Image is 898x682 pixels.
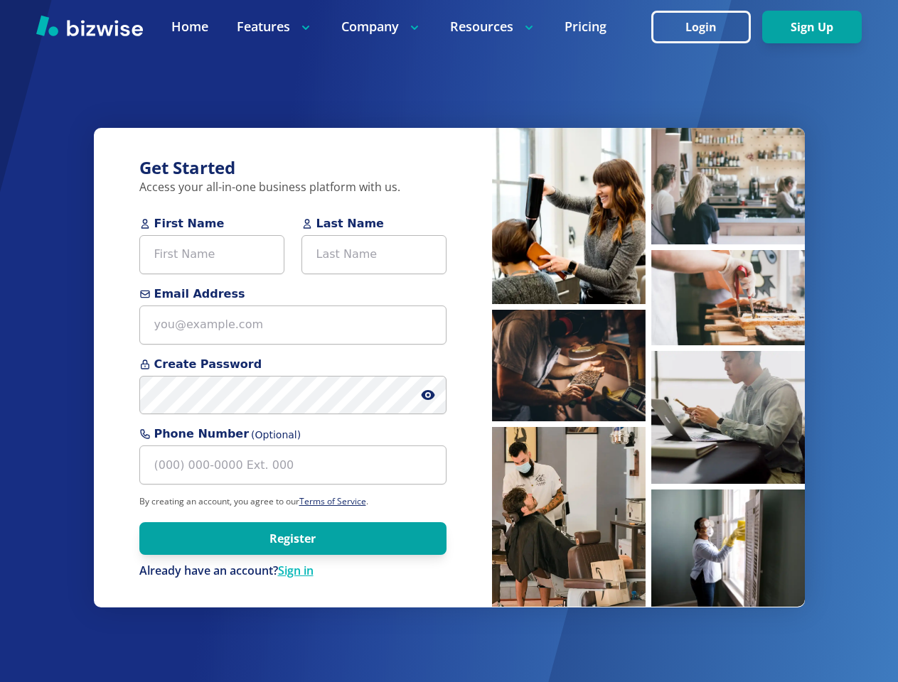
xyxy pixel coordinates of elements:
[36,15,143,36] img: Bizwise Logo
[301,235,447,274] input: Last Name
[341,18,422,36] p: Company
[492,128,646,304] img: Hairstylist blow drying hair
[237,18,313,36] p: Features
[139,445,447,485] input: (000) 000-0000 Ext. 000
[492,427,646,607] img: Barber cutting hair
[565,18,606,36] a: Pricing
[139,563,447,579] div: Already have an account?Sign in
[139,235,284,274] input: First Name
[278,563,314,578] a: Sign in
[139,215,284,232] span: First Name
[139,563,447,579] p: Already have an account?
[139,286,447,303] span: Email Address
[762,11,862,43] button: Sign Up
[651,128,805,244] img: People waiting at coffee bar
[651,21,762,34] a: Login
[651,351,805,484] img: Man working on laptop
[139,180,447,195] p: Access your all-in-one business platform with us.
[139,496,447,507] p: By creating an account, you agree to our .
[299,495,366,507] a: Terms of Service
[171,18,208,36] a: Home
[139,305,447,345] input: you@example.com
[139,522,447,555] button: Register
[139,156,447,180] h3: Get Started
[251,428,301,443] span: (Optional)
[762,21,862,34] a: Sign Up
[301,215,447,232] span: Last Name
[139,356,447,373] span: Create Password
[492,310,646,421] img: Man inspecting coffee beans
[450,18,536,36] p: Resources
[651,489,805,607] img: Cleaner sanitizing windows
[651,11,751,43] button: Login
[651,250,805,345] img: Pastry chef making pastries
[139,426,447,443] span: Phone Number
